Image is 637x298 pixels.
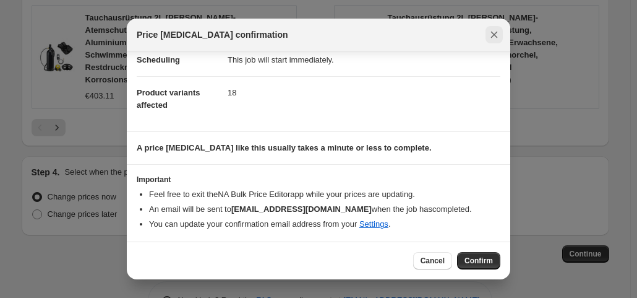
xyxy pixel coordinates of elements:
span: Cancel [421,256,445,266]
dd: This job will start immediately. [228,43,500,76]
li: An email will be sent to when the job has completed . [149,203,500,216]
dd: 18 [228,76,500,109]
li: Feel free to exit the NA Bulk Price Editor app while your prices are updating. [149,188,500,201]
button: Close [485,26,503,43]
button: Cancel [413,252,452,270]
span: Confirm [464,256,493,266]
span: Price [MEDICAL_DATA] confirmation [137,28,288,41]
span: Product variants affected [137,88,200,110]
h3: Important [137,175,500,185]
a: Settings [359,219,388,229]
b: A price [MEDICAL_DATA] like this usually takes a minute or less to complete. [137,143,432,152]
li: You can update your confirmation email address from your . [149,218,500,230]
button: Confirm [457,252,500,270]
span: Scheduling [137,55,180,64]
b: [EMAIL_ADDRESS][DOMAIN_NAME] [231,204,372,214]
